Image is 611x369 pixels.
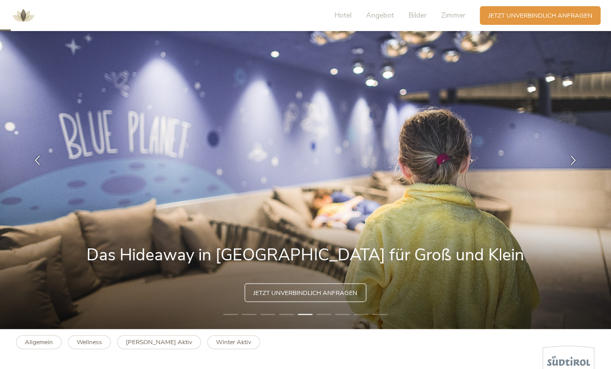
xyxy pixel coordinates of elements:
span: Bilder [409,10,427,20]
b: Wellness [77,337,103,346]
span: Jetzt unverbindlich anfragen [488,11,592,20]
a: AMONTI & LUNARIS Wellnessresort [8,12,39,18]
b: Allgemein [25,337,53,346]
a: Wellness [68,335,111,349]
a: Winter Aktiv [208,335,260,349]
span: Zimmer [441,10,465,20]
a: Allgemein [17,335,62,349]
span: Angebot [366,10,394,20]
span: Hotel [334,10,352,20]
a: [PERSON_NAME] Aktiv [118,335,201,349]
b: Winter Aktiv [216,337,252,346]
b: [PERSON_NAME] Aktiv [126,337,193,346]
span: Jetzt unverbindlich anfragen [254,288,358,297]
